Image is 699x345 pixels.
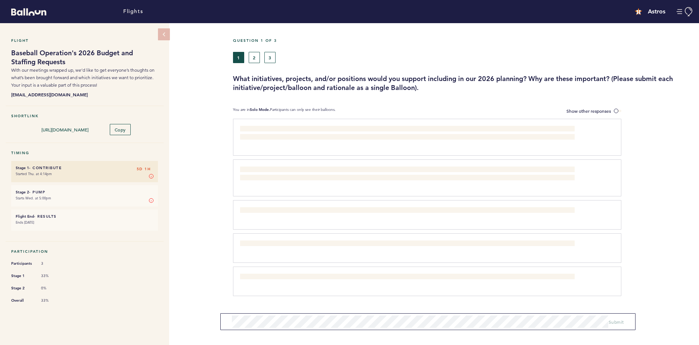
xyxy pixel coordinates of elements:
[11,114,158,118] h5: Shortlink
[264,52,276,63] button: 3
[240,127,568,140] span: Rehab Bullpen Catcher/Coach - Optimize current staff to prioritize their role/responsibilities an...
[240,274,460,280] span: AlterG Treadmills - These are frequently used and if our current ones are in poor shape, I'd supp...
[41,298,63,303] span: 33%
[233,107,336,115] p: You are in Participants can only see their balloons.
[115,127,126,133] span: Copy
[11,272,34,280] span: Stage 1
[137,165,151,173] span: 5D 1H
[11,249,158,254] h5: Participation
[16,190,29,195] small: Stage 2
[11,49,158,66] h1: Baseball Operation's 2026 Budget and Staffing Requests
[16,165,29,170] small: Stage 1
[11,260,34,267] span: Participants
[110,124,131,135] button: Copy
[609,318,624,326] button: Submit
[11,8,46,16] svg: Balloon
[41,286,63,291] span: 0%
[233,52,244,63] button: 1
[16,214,153,219] h6: - Results
[16,220,34,225] time: Ends [DATE]
[240,208,422,214] span: BlastMotion - Seems like our goals from last year were successful and buy-in has increased.
[648,7,665,16] h4: Astros
[233,38,693,43] h5: Question 1 of 3
[6,7,46,15] a: Balloon
[123,7,143,16] a: Flights
[249,52,260,63] button: 2
[250,107,270,112] b: Solo Mode.
[11,297,34,304] span: Overall
[11,67,155,88] span: With our meetings wrapped up, we’d like to get everyone’s thoughts on what’s been brought forward...
[609,319,624,325] span: Submit
[240,167,568,181] span: Finding a role for [PERSON_NAME], whether in ML Ops or elsewhere. He's been excellent and think i...
[41,261,63,266] span: 3
[11,285,34,292] span: Stage 2
[16,171,52,176] time: Started Thu. at 4:14pm
[11,91,158,98] b: [EMAIL_ADDRESS][DOMAIN_NAME]
[16,190,153,195] h6: - Pump
[233,74,693,92] h3: What initiatives, projects, and/or positions would you support including in our 2026 planning? Wh...
[677,7,693,16] button: Manage Account
[16,214,34,219] small: Flight End
[566,108,611,114] span: Show other responses
[11,150,158,155] h5: Timing
[11,38,158,43] h5: Flight
[16,196,51,201] time: Starts Wed. at 5:00pm
[41,273,63,279] span: 33%
[240,241,432,247] span: 1080 Sprint Devices - Seems like there are meaningful benefits from upgrading this equipment.
[16,165,153,170] h6: - Contribute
